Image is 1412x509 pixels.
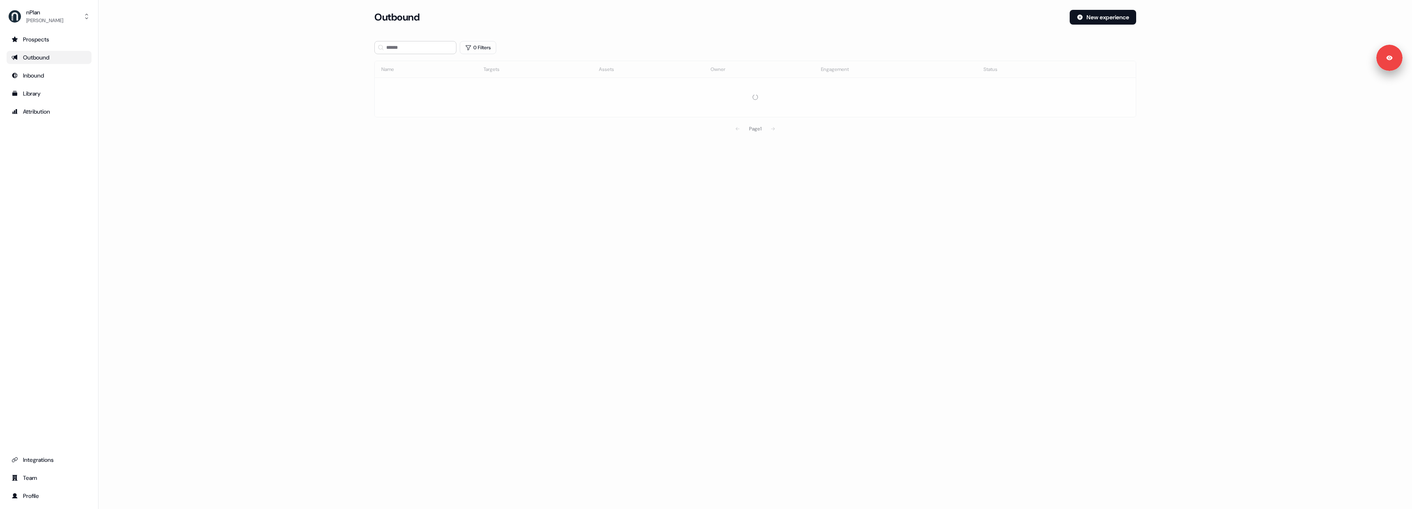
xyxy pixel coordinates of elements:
[1070,10,1136,25] button: New experience
[374,11,419,23] h3: Outbound
[7,7,92,26] button: nPlan[PERSON_NAME]
[11,474,87,482] div: Team
[11,456,87,464] div: Integrations
[11,35,87,43] div: Prospects
[11,89,87,98] div: Library
[7,105,92,118] a: Go to attribution
[11,107,87,116] div: Attribution
[7,453,92,466] a: Go to integrations
[460,41,496,54] button: 0 Filters
[7,33,92,46] a: Go to prospects
[7,471,92,484] a: Go to team
[7,87,92,100] a: Go to templates
[11,71,87,80] div: Inbound
[26,16,63,25] div: [PERSON_NAME]
[11,53,87,62] div: Outbound
[7,489,92,502] a: Go to profile
[7,51,92,64] a: Go to outbound experience
[11,492,87,500] div: Profile
[26,8,63,16] div: nPlan
[7,69,92,82] a: Go to Inbound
